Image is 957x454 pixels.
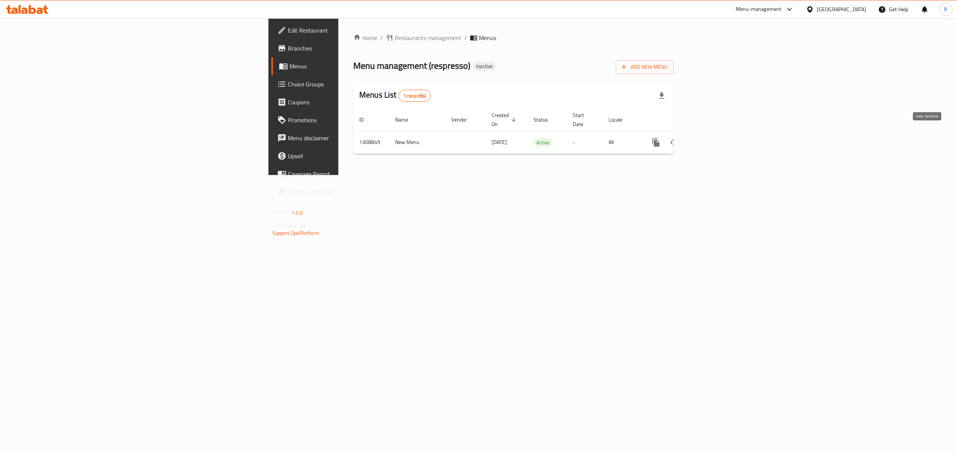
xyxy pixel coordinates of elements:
[359,89,431,102] h2: Menus List
[473,63,496,70] span: Inactive
[399,92,431,99] span: 1 record(s)
[573,111,594,129] span: Start Date
[289,62,422,71] span: Menus
[395,115,418,124] span: Name
[272,208,290,218] span: Version:
[464,33,467,42] li: /
[492,137,507,147] span: [DATE]
[271,147,428,165] a: Upsell
[271,57,428,75] a: Menus
[272,228,320,238] a: Support.OpsPlatform
[288,80,422,89] span: Choice Groups
[736,5,782,14] div: Menu-management
[603,131,641,154] td: All
[288,134,422,142] span: Menu disclaimer
[271,39,428,57] a: Branches
[616,60,674,74] button: Add New Menu
[288,26,422,35] span: Edit Restaurant
[353,108,725,154] table: enhanced table
[944,5,947,13] span: R
[288,98,422,107] span: Coupons
[473,62,496,71] div: Inactive
[288,151,422,160] span: Upsell
[359,115,373,124] span: ID
[479,33,496,42] span: Menus
[353,33,674,42] nav: breadcrumb
[647,134,665,151] button: more
[451,115,477,124] span: Vendor
[271,129,428,147] a: Menu disclaimer
[288,44,422,53] span: Branches
[567,131,603,154] td: -
[641,108,725,131] th: Actions
[288,187,422,196] span: Grocery Checklist
[622,62,668,72] span: Add New Menu
[399,90,431,102] div: Total records count
[288,116,422,125] span: Promotions
[817,5,866,13] div: [GEOGRAPHIC_DATA]
[271,183,428,201] a: Grocery Checklist
[288,169,422,178] span: Coverage Report
[272,221,307,230] span: Get support on:
[533,138,553,147] span: Active
[533,115,558,124] span: Status
[271,21,428,39] a: Edit Restaurant
[653,87,671,105] div: Export file
[271,111,428,129] a: Promotions
[609,115,632,124] span: Locale
[271,165,428,183] a: Coverage Report
[492,111,518,129] span: Created On
[292,208,303,218] span: 1.0.0
[271,93,428,111] a: Coupons
[271,75,428,93] a: Choice Groups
